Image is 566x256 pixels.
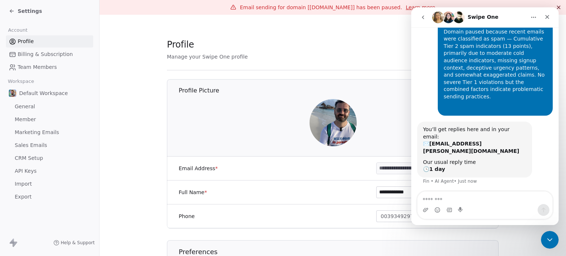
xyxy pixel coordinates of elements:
iframe: Intercom live chat [411,7,559,225]
a: General [6,101,93,113]
a: Marketing Emails [6,126,93,138]
span: CRM Setup [15,154,43,162]
a: Profile [6,35,93,48]
span: Profile [167,39,194,50]
a: Settings [9,7,42,15]
img: tab_domain_overview_orange.svg [31,43,36,49]
span: Profile [18,38,34,45]
div: Dominio: [DOMAIN_NAME] [19,19,83,25]
div: Keyword (traffico) [82,43,122,48]
span: Export [15,193,32,201]
span: Account [5,25,31,36]
span: Sales Emails [15,141,47,149]
button: 00393492971381 [376,210,487,222]
label: Email Address [179,165,218,172]
span: Settings [18,7,42,15]
span: 00393492971381 [381,213,427,220]
iframe: Intercom live chat [541,231,559,249]
a: Help & Support [53,240,95,246]
h1: Profile Picture [179,87,499,95]
span: Default Workspace [19,90,68,97]
a: API Keys [6,165,93,177]
span: General [15,103,35,111]
span: Billing & Subscription [18,50,73,58]
span: Workspace [5,76,37,87]
a: Billing & Subscription [6,48,93,60]
div: v 4.0.25 [21,12,36,18]
span: Member [15,116,36,123]
span: Marketing Emails [15,129,59,136]
label: Phone [179,213,195,220]
div: Dominio [39,43,56,48]
a: Import [6,178,93,190]
a: Learn more [406,4,435,11]
a: Sales Emails [6,139,93,151]
a: CRM Setup [6,152,93,164]
label: Full Name [179,189,207,196]
span: Manage your Swipe One profile [167,54,248,60]
span: Team Members [18,63,57,71]
span: Import [15,180,32,188]
a: Export [6,191,93,203]
img: Progetto%20senza%20titolo.png [9,90,16,97]
a: Member [6,113,93,126]
span: Help & Support [61,240,95,246]
img: Rob%20Maldive.jpeg [310,99,357,146]
span: API Keys [15,167,36,175]
span: Email sending for domain [[DOMAIN_NAME]] has been paused. [240,4,402,10]
a: Team Members [6,61,93,73]
img: logo_orange.svg [12,12,18,18]
img: tab_keywords_by_traffic_grey.svg [74,43,80,49]
img: website_grey.svg [12,19,18,25]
